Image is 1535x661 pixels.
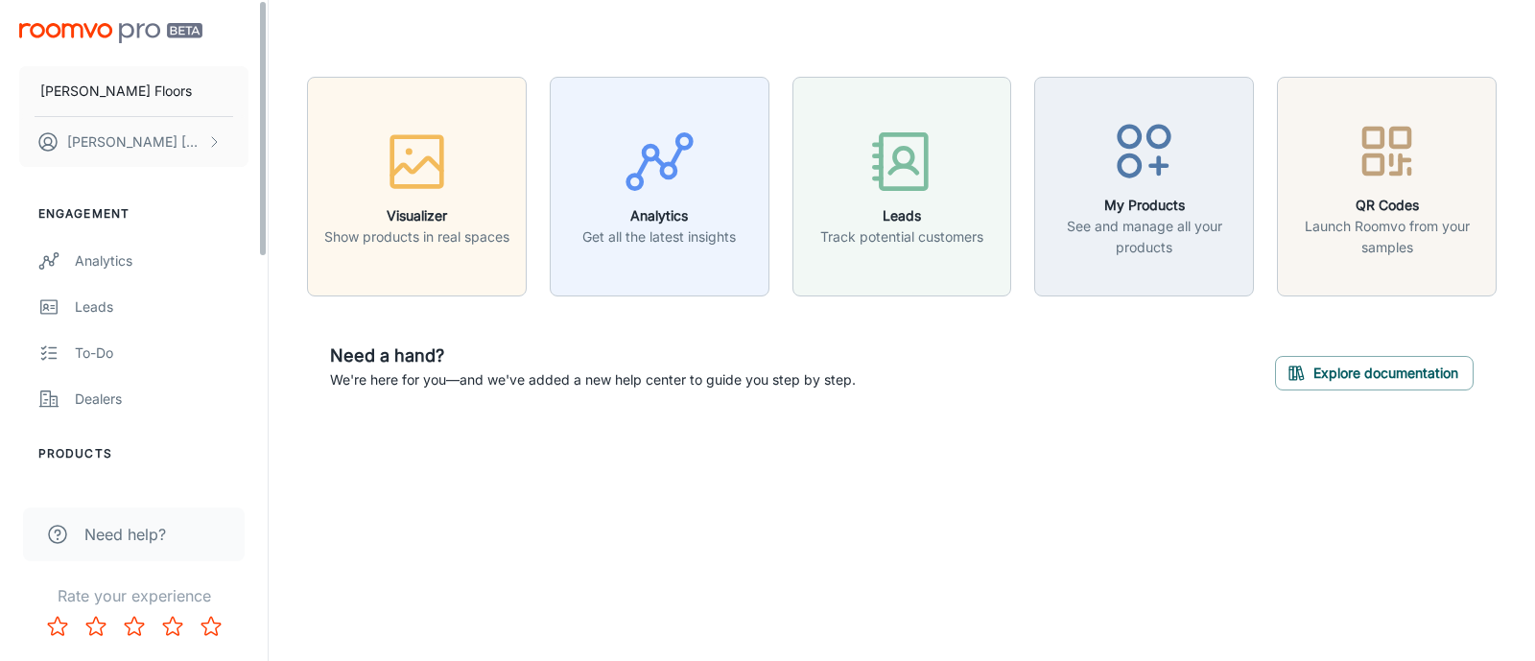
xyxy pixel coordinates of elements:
[324,205,509,226] h6: Visualizer
[324,226,509,248] p: Show products in real spaces
[1277,77,1497,296] button: QR CodesLaunch Roomvo from your samples
[820,205,983,226] h6: Leads
[550,77,769,296] button: AnalyticsGet all the latest insights
[1275,356,1474,390] button: Explore documentation
[19,117,248,167] button: [PERSON_NAME] [PERSON_NAME]
[1289,195,1484,216] h6: QR Codes
[40,81,192,102] p: [PERSON_NAME] Floors
[75,250,248,271] div: Analytics
[1277,176,1497,195] a: QR CodesLaunch Roomvo from your samples
[1047,216,1241,258] p: See and manage all your products
[1034,176,1254,195] a: My ProductsSee and manage all your products
[792,77,1012,296] button: LeadsTrack potential customers
[1034,77,1254,296] button: My ProductsSee and manage all your products
[330,342,856,369] h6: Need a hand?
[75,342,248,364] div: To-do
[582,205,736,226] h6: Analytics
[19,66,248,116] button: [PERSON_NAME] Floors
[19,23,202,43] img: Roomvo PRO Beta
[1047,195,1241,216] h6: My Products
[307,77,527,296] button: VisualizerShow products in real spaces
[1289,216,1484,258] p: Launch Roomvo from your samples
[75,389,248,410] div: Dealers
[820,226,983,248] p: Track potential customers
[792,176,1012,195] a: LeadsTrack potential customers
[67,131,202,153] p: [PERSON_NAME] [PERSON_NAME]
[1275,362,1474,381] a: Explore documentation
[330,369,856,390] p: We're here for you—and we've added a new help center to guide you step by step.
[550,176,769,195] a: AnalyticsGet all the latest insights
[582,226,736,248] p: Get all the latest insights
[75,296,248,318] div: Leads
